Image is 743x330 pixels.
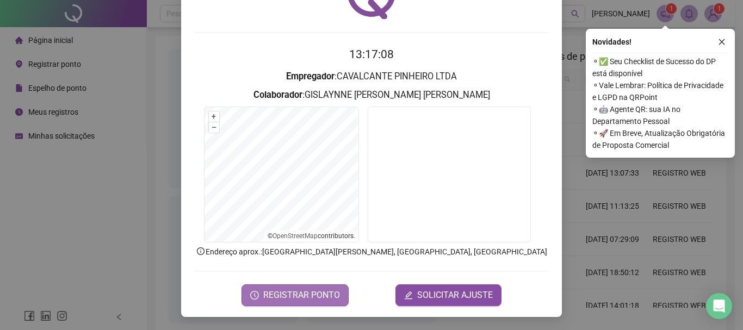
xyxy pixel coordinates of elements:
h3: : CAVALCANTE PINHEIRO LTDA [194,70,549,84]
button: – [209,122,219,133]
a: OpenStreetMap [273,232,318,240]
span: edit [404,291,413,300]
span: info-circle [196,246,206,256]
span: clock-circle [250,291,259,300]
h3: : GISLAYNNE [PERSON_NAME] [PERSON_NAME] [194,88,549,102]
p: Endereço aprox. : [GEOGRAPHIC_DATA][PERSON_NAME], [GEOGRAPHIC_DATA], [GEOGRAPHIC_DATA] [194,246,549,258]
span: ⚬ 🚀 Em Breve, Atualização Obrigatória de Proposta Comercial [592,127,728,151]
span: SOLICITAR AJUSTE [417,289,493,302]
div: Open Intercom Messenger [706,293,732,319]
span: close [718,38,726,46]
span: ⚬ Vale Lembrar: Política de Privacidade e LGPD na QRPoint [592,79,728,103]
span: REGISTRAR PONTO [263,289,340,302]
button: REGISTRAR PONTO [242,284,349,306]
li: © contributors. [268,232,355,240]
strong: Empregador [286,71,335,82]
span: Novidades ! [592,36,631,48]
button: + [209,111,219,122]
strong: Colaborador [253,90,302,100]
button: editSOLICITAR AJUSTE [395,284,501,306]
span: ⚬ ✅ Seu Checklist de Sucesso do DP está disponível [592,55,728,79]
time: 13:17:08 [349,48,394,61]
span: ⚬ 🤖 Agente QR: sua IA no Departamento Pessoal [592,103,728,127]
